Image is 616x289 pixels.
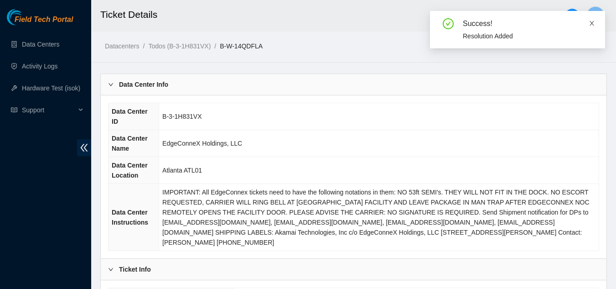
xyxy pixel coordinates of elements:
[463,31,594,41] div: Resolution Added
[220,42,263,50] a: B-W-14QDFLA
[593,10,598,21] span: C
[22,63,58,70] a: Activity Logs
[112,209,148,226] span: Data Center Instructions
[105,42,139,50] a: Datacenters
[101,74,606,95] div: Data Center Info
[589,20,595,26] span: close
[586,6,605,25] button: C
[108,82,114,87] span: right
[112,108,148,125] span: Data Center ID
[22,101,76,119] span: Support
[119,79,168,89] b: Data Center Info
[162,167,202,174] span: Atlanta ATL01
[22,84,80,92] a: Hardware Test (isok)
[112,135,148,152] span: Data Center Name
[162,140,242,147] span: EdgeConneX Holdings, LLC
[7,9,46,25] img: Akamai Technologies
[119,264,151,274] b: Ticket Info
[162,189,589,246] span: IMPORTANT: All EdgeConnex tickets need to have the following notations in them: NO 53ft SEMI's. T...
[15,16,73,24] span: Field Tech Portal
[101,259,606,280] div: Ticket Info
[143,42,145,50] span: /
[214,42,216,50] span: /
[112,162,148,179] span: Data Center Location
[22,41,59,48] a: Data Centers
[148,42,211,50] a: Todos (B-3-1H831VX)
[162,113,202,120] span: B-3-1H831VX
[77,139,91,156] span: double-left
[463,18,594,29] div: Success!
[11,107,17,113] span: read
[7,16,73,28] a: Akamai TechnologiesField Tech Portal
[108,267,114,272] span: right
[565,9,580,23] button: search
[443,18,454,29] span: check-circle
